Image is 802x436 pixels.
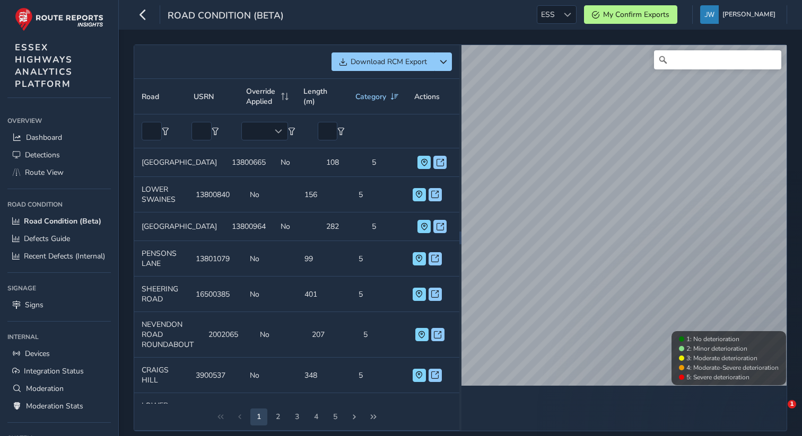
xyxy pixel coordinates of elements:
[224,148,273,177] td: 13800665
[7,397,111,415] a: Moderation Stats
[134,148,224,177] td: [GEOGRAPHIC_DATA]
[134,177,188,212] td: LOWER SWAINES
[7,129,111,146] a: Dashboard
[319,148,364,177] td: 108
[297,358,351,393] td: 348
[364,148,410,177] td: 5
[7,113,111,129] div: Overview
[686,344,747,353] span: 2: Minor deterioration
[134,277,188,312] td: SHEERING ROAD
[332,52,434,71] button: Download RCM Export
[304,312,356,358] td: 207
[162,128,169,135] button: Filter
[686,335,739,343] span: 1: No deterioration
[188,277,242,312] td: 16500385
[365,408,382,425] button: Last Page
[7,380,111,397] a: Moderation
[288,128,295,135] button: Filter
[351,358,405,393] td: 5
[7,329,111,345] div: Internal
[250,408,267,425] button: Page 2
[788,400,796,408] span: 1
[7,296,111,314] a: Signs
[250,289,259,299] span: No
[356,92,387,102] span: Category
[212,128,219,135] button: Filter
[722,5,775,24] span: [PERSON_NAME]
[337,128,345,135] button: Filter
[26,401,83,411] span: Moderation Stats
[142,92,159,102] span: Road
[15,7,103,31] img: rr logo
[26,384,64,394] span: Moderation
[7,247,111,265] a: Recent Defects (Internal)
[351,177,405,212] td: 5
[327,408,344,425] button: Page 6
[246,86,277,106] span: Override Applied
[25,167,64,177] span: Route View
[356,312,407,358] td: 5
[224,212,273,241] td: 13800964
[297,241,351,277] td: 99
[351,277,405,312] td: 5
[364,212,410,241] td: 5
[194,92,214,102] span: USRN
[700,5,719,24] img: diamond-layout
[24,366,84,376] span: Integration Status
[686,363,779,372] span: 4: Moderate-Severe deterioration
[346,408,363,425] button: Next Page
[134,241,188,277] td: PENSONS LANE
[188,358,242,393] td: 3900537
[281,157,290,167] span: No
[351,57,427,67] span: Download RCM Export
[188,241,242,277] td: 13801079
[7,280,111,296] div: Signage
[7,212,111,230] a: Road Condition (Beta)
[584,5,677,24] button: My Confirm Exports
[201,312,252,358] td: 2002065
[319,212,364,241] td: 282
[7,345,111,362] a: Devices
[250,254,259,264] span: No
[289,408,306,425] button: Page 4
[24,251,105,261] span: Recent Defects (Internal)
[351,241,405,277] td: 5
[250,370,259,380] span: No
[25,349,50,359] span: Devices
[686,354,757,362] span: 3: Moderate deterioration
[415,92,440,102] span: Actions
[269,408,286,425] button: Page 3
[26,132,62,143] span: Dashboard
[7,197,111,212] div: Road Condition
[7,146,111,164] a: Detections
[603,10,669,20] span: My Confirm Exports
[7,230,111,247] a: Defects Guide
[15,41,73,90] span: ESSEX HIGHWAYS ANALYTICS PLATFORM
[700,5,779,24] button: [PERSON_NAME]
[25,150,60,160] span: Detections
[250,190,259,200] span: No
[7,164,111,181] a: Route View
[134,212,224,241] td: [GEOGRAPHIC_DATA]
[24,216,101,226] span: Road Condition (Beta)
[303,86,341,106] span: Length (m)
[7,362,111,380] a: Integration Status
[297,277,351,312] td: 401
[260,330,269,340] span: No
[25,300,43,310] span: Signs
[308,408,325,425] button: Page 5
[168,9,284,24] span: Road Condition (Beta)
[134,312,201,358] td: NEVENDON ROAD ROUNDABOUT
[766,400,791,425] iframe: Intercom live chat
[686,373,749,381] span: 5: Severe deterioration
[461,45,787,386] canvas: Map
[654,50,781,69] input: Search
[24,234,70,244] span: Defects Guide
[537,6,559,23] span: ESS
[297,177,351,212] td: 156
[281,221,290,232] span: No
[188,177,242,212] td: 13800840
[134,358,188,393] td: CRAIGS HILL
